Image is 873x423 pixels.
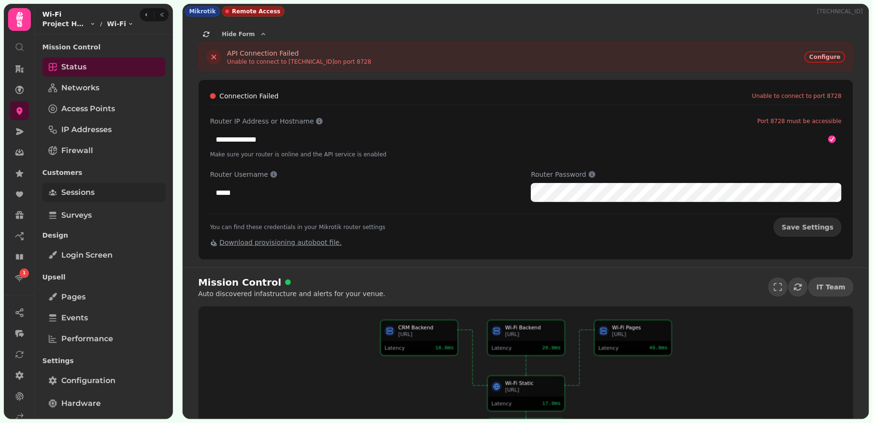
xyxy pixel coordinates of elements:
[42,371,165,390] a: Configuration
[808,278,854,297] button: IT Team
[218,29,271,40] button: Hide Form
[61,210,92,221] span: Surveys
[505,331,560,337] div: [URL]
[782,224,834,231] span: Save Settings
[398,331,453,337] div: [URL]
[505,380,560,386] div: Wi-Fi Static
[42,269,165,286] p: Upsell
[61,398,101,409] span: Hardware
[42,308,165,327] a: Events
[598,345,639,351] div: Latency
[542,400,561,407] div: 17.0 ms
[505,386,560,393] div: [URL]
[805,51,845,63] button: Configure
[61,145,93,156] span: Firewall
[817,8,867,15] p: [TECHNICAL_ID]
[61,187,95,198] span: Sessions
[42,120,165,139] a: IP Addresses
[42,78,165,97] a: Networks
[752,92,842,100] div: Unable to connect to port 8728
[491,400,532,407] div: Latency
[227,48,371,58] div: API Connection Failed
[774,218,842,237] button: Save Settings
[42,227,165,244] p: Design
[42,329,165,348] a: Performance
[42,58,165,77] a: Status
[384,345,425,351] div: Latency
[42,394,165,413] a: Hardware
[42,288,165,307] a: Pages
[42,99,165,118] a: Access Points
[10,269,29,288] a: 1
[61,103,115,115] span: Access Points
[42,19,88,29] span: Project House
[227,58,371,66] div: Unable to connect to [TECHNICAL_ID] on port 8728
[61,312,88,324] span: Events
[210,116,842,126] label: Router IP Address or Hostname
[42,352,165,369] p: Settings
[816,284,845,290] span: IT Team
[758,117,842,125] span: Port 8728 must be accessible
[210,151,842,158] p: Make sure your router is online and the API service is enabled
[61,124,112,135] span: IP Addresses
[42,183,165,202] a: Sessions
[594,320,671,356] button: Wi-Fi Pages[URL]Latency49.0ms
[42,19,96,29] button: Project House
[210,223,385,231] div: You can find these credentials in your Mikrotik router settings
[381,320,458,356] button: CRM Backend[URL]Latency16.0ms
[42,141,165,160] a: Firewall
[42,246,165,265] a: Login screen
[232,8,280,15] span: Remote Access
[23,270,26,277] span: 1
[198,289,385,298] p: Auto discovered infastructure and alerts for your venue.
[61,375,115,386] span: Configuration
[42,10,134,19] h2: Wi-Fi
[488,320,565,356] button: Wi-Fi Backend[URL]Latency26.0ms
[488,376,565,411] button: Wi-Fi Static[URL]Latency17.0ms
[220,239,342,246] span: Download provisioning autoboot file.
[185,6,220,17] div: Mikrotik
[612,324,667,331] div: Wi-Fi Pages
[220,91,278,101] span: Connection Failed
[505,324,560,331] div: Wi-Fi Backend
[61,333,113,345] span: Performance
[42,38,165,56] p: Mission Control
[61,82,99,94] span: Networks
[210,170,519,179] label: Router Username
[435,345,454,351] div: 16.0 ms
[542,345,561,351] div: 26.0 ms
[809,54,841,60] span: Configure
[61,250,113,261] span: Login screen
[531,170,842,179] label: Router Password
[398,324,453,331] div: CRM Backend
[42,164,165,181] p: Customers
[42,206,165,225] a: Surveys
[61,61,86,73] span: Status
[649,345,668,351] div: 49.0 ms
[198,276,281,289] span: Mission Control
[222,31,255,37] span: Hide Form
[107,19,134,29] button: Wi-Fi
[612,331,667,337] div: [URL]
[61,291,86,303] span: Pages
[42,19,134,29] nav: breadcrumb
[491,345,532,351] div: Latency
[210,239,342,246] a: Download provisioning autoboot file.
